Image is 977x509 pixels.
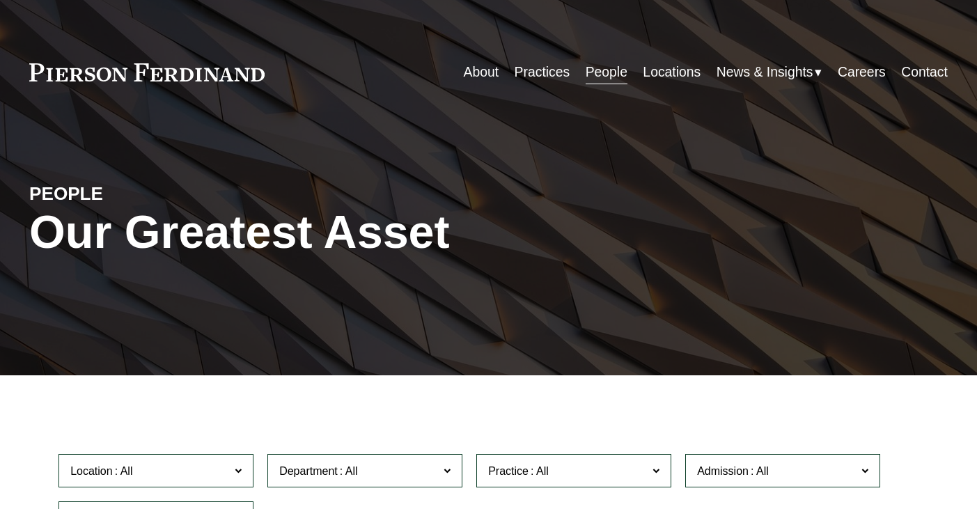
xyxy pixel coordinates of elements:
a: Locations [643,59,701,86]
span: Location [70,465,113,477]
a: Contact [901,59,948,86]
a: folder dropdown [717,59,822,86]
a: About [464,59,499,86]
span: Practice [488,465,529,477]
span: News & Insights [717,60,813,84]
a: People [586,59,627,86]
span: Department [279,465,338,477]
h4: PEOPLE [29,182,259,205]
a: Practices [515,59,570,86]
span: Admission [697,465,749,477]
a: Careers [838,59,886,86]
h1: Our Greatest Asset [29,205,641,258]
